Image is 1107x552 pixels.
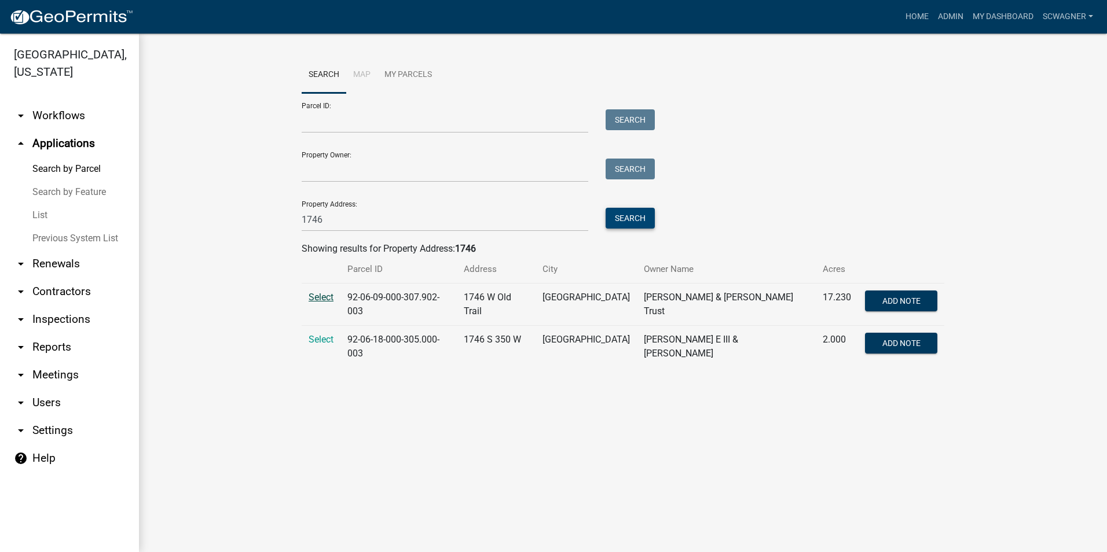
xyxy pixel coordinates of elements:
[14,109,28,123] i: arrow_drop_down
[457,326,536,368] td: 1746 S 350 W
[901,6,933,28] a: Home
[968,6,1038,28] a: My Dashboard
[340,326,457,368] td: 92-06-18-000-305.000-003
[606,159,655,179] button: Search
[1038,6,1098,28] a: scwagner
[882,296,920,306] span: Add Note
[606,208,655,229] button: Search
[457,256,536,283] th: Address
[637,256,816,283] th: Owner Name
[14,257,28,271] i: arrow_drop_down
[309,292,333,303] a: Select
[457,284,536,326] td: 1746 W Old Trail
[340,256,457,283] th: Parcel ID
[14,285,28,299] i: arrow_drop_down
[302,57,346,94] a: Search
[14,396,28,410] i: arrow_drop_down
[882,338,920,348] span: Add Note
[933,6,968,28] a: Admin
[309,334,333,345] a: Select
[865,333,937,354] button: Add Note
[377,57,439,94] a: My Parcels
[14,312,28,326] i: arrow_drop_down
[536,326,637,368] td: [GEOGRAPHIC_DATA]
[536,256,637,283] th: City
[302,242,944,256] div: Showing results for Property Address:
[14,340,28,354] i: arrow_drop_down
[816,326,858,368] td: 2.000
[637,326,816,368] td: [PERSON_NAME] E III & [PERSON_NAME]
[637,284,816,326] td: [PERSON_NAME] & [PERSON_NAME] Trust
[455,243,476,254] strong: 1746
[14,424,28,437] i: arrow_drop_down
[816,284,858,326] td: 17.230
[536,284,637,326] td: [GEOGRAPHIC_DATA]
[340,284,457,326] td: 92-06-09-000-307.902-003
[14,137,28,150] i: arrow_drop_up
[606,109,655,130] button: Search
[14,368,28,382] i: arrow_drop_down
[816,256,858,283] th: Acres
[14,451,28,465] i: help
[865,290,937,311] button: Add Note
